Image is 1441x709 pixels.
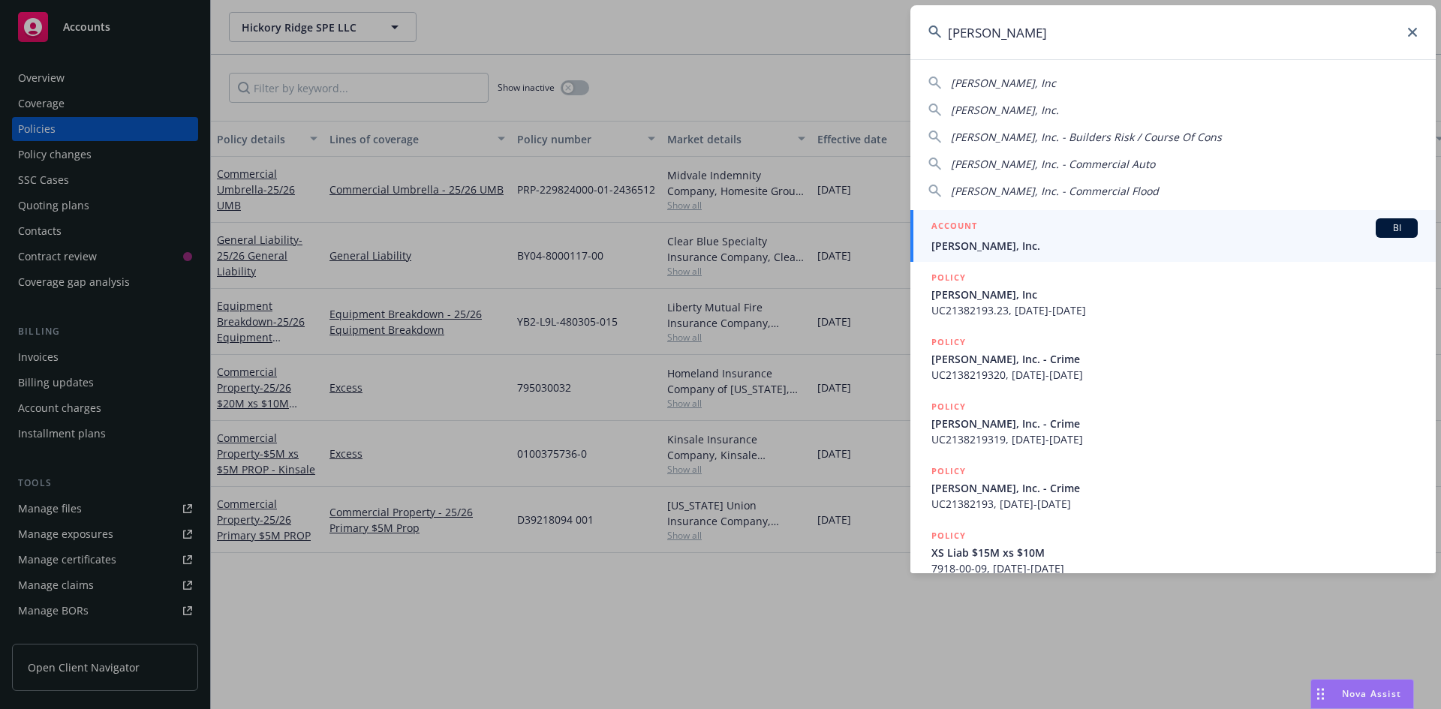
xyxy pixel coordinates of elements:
span: XS Liab $15M xs $10M [931,545,1418,560]
button: Nova Assist [1310,679,1414,709]
a: POLICY[PERSON_NAME], Inc. - CrimeUC2138219320, [DATE]-[DATE] [910,326,1436,391]
h5: POLICY [931,399,966,414]
h5: ACCOUNT [931,218,977,236]
h5: POLICY [931,528,966,543]
a: ACCOUNTBI[PERSON_NAME], Inc. [910,210,1436,262]
span: UC21382193.23, [DATE]-[DATE] [931,302,1418,318]
span: [PERSON_NAME], Inc. - Crime [931,351,1418,367]
a: POLICY[PERSON_NAME], Inc. - CrimeUC2138219319, [DATE]-[DATE] [910,391,1436,455]
span: [PERSON_NAME], Inc. - Commercial Flood [951,184,1159,198]
span: [PERSON_NAME], Inc [931,287,1418,302]
a: POLICYXS Liab $15M xs $10M7918-00-09, [DATE]-[DATE] [910,520,1436,584]
span: UC2138219319, [DATE]-[DATE] [931,431,1418,447]
a: POLICY[PERSON_NAME], Inc. - CrimeUC21382193, [DATE]-[DATE] [910,455,1436,520]
span: [PERSON_NAME], Inc [951,76,1056,90]
h5: POLICY [931,270,966,285]
div: Drag to move [1311,680,1330,708]
span: [PERSON_NAME], Inc. - Commercial Auto [951,157,1155,171]
span: UC21382193, [DATE]-[DATE] [931,496,1418,512]
span: [PERSON_NAME], Inc. [931,238,1418,254]
h5: POLICY [931,335,966,350]
h5: POLICY [931,464,966,479]
span: [PERSON_NAME], Inc. - Crime [931,416,1418,431]
span: Nova Assist [1342,687,1401,700]
input: Search... [910,5,1436,59]
span: [PERSON_NAME], Inc. - Builders Risk / Course Of Cons [951,130,1222,144]
span: BI [1382,221,1412,235]
span: 7918-00-09, [DATE]-[DATE] [931,560,1418,576]
span: UC2138219320, [DATE]-[DATE] [931,367,1418,383]
span: [PERSON_NAME], Inc. - Crime [931,480,1418,496]
span: [PERSON_NAME], Inc. [951,103,1059,117]
a: POLICY[PERSON_NAME], IncUC21382193.23, [DATE]-[DATE] [910,262,1436,326]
